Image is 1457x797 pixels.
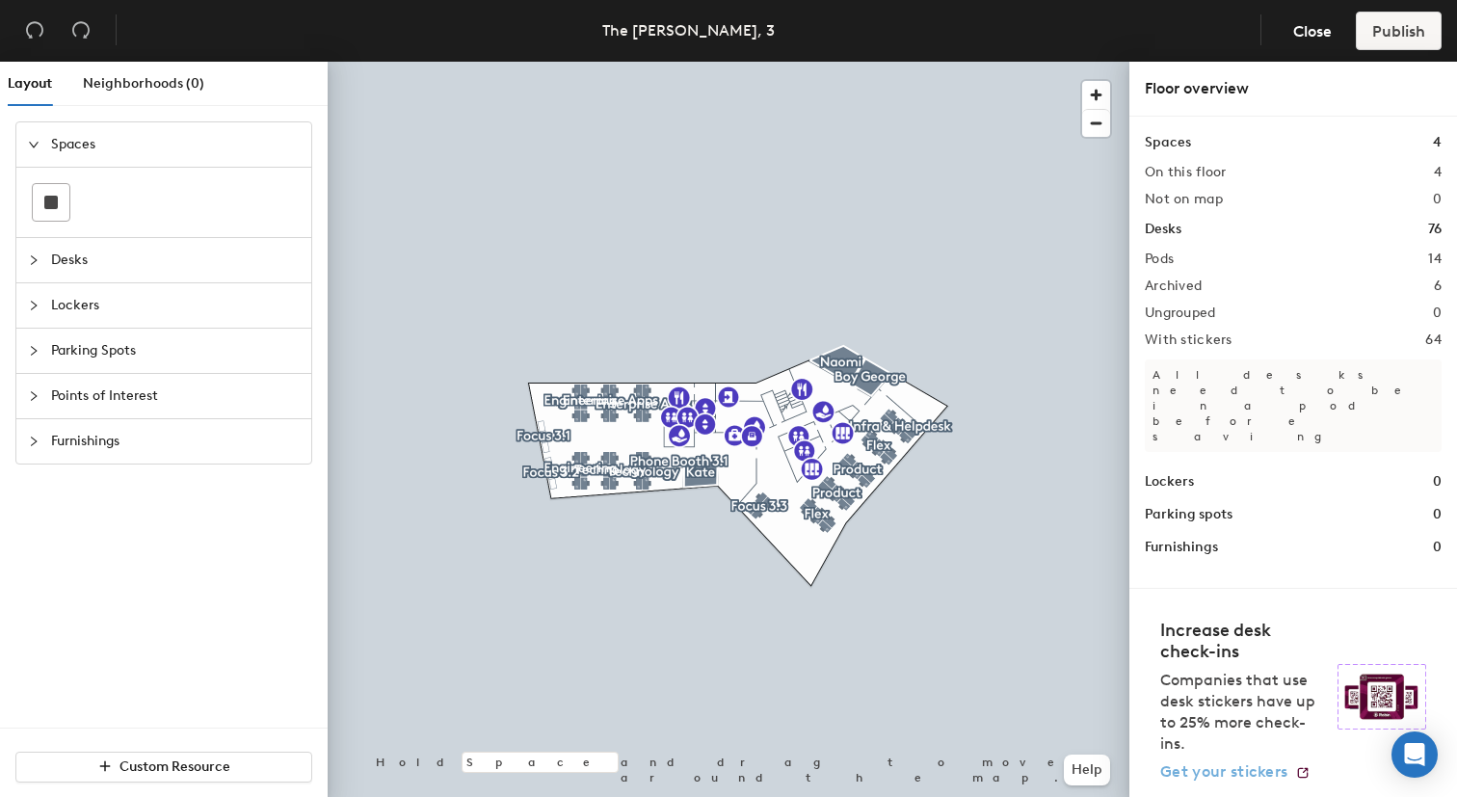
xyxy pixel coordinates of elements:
span: Furnishings [51,419,300,464]
span: collapsed [28,345,40,357]
h1: Lockers [1145,471,1194,492]
h1: 4 [1433,132,1442,153]
span: Lockers [51,283,300,328]
span: Get your stickers [1160,762,1287,781]
span: Close [1293,22,1332,40]
span: collapsed [28,390,40,402]
h2: On this floor [1145,165,1227,180]
img: Sticker logo [1338,664,1426,730]
h1: Desks [1145,219,1181,240]
p: Companies that use desk stickers have up to 25% more check-ins. [1160,670,1326,755]
span: Layout [8,75,52,92]
h2: 14 [1428,252,1442,267]
button: Publish [1356,12,1442,50]
h2: 0 [1433,306,1442,321]
button: Redo (⌘ + ⇧ + Z) [62,12,100,50]
span: collapsed [28,436,40,447]
span: Parking Spots [51,329,300,373]
h1: Parking spots [1145,504,1232,525]
h2: Pods [1145,252,1174,267]
div: Open Intercom Messenger [1391,731,1438,778]
div: The [PERSON_NAME], 3 [602,18,775,42]
h2: With stickers [1145,332,1232,348]
h1: 0 [1433,471,1442,492]
button: Close [1277,12,1348,50]
button: Help [1064,755,1110,785]
h1: Furnishings [1145,537,1218,558]
span: collapsed [28,254,40,266]
span: Points of Interest [51,374,300,418]
h2: 6 [1434,279,1442,294]
div: Floor overview [1145,77,1442,100]
span: Spaces [51,122,300,167]
button: Undo (⌘ + Z) [15,12,54,50]
span: Custom Resource [119,758,230,775]
button: Custom Resource [15,752,312,783]
h2: 4 [1434,165,1442,180]
h1: 0 [1433,537,1442,558]
a: Get your stickers [1160,762,1311,782]
h4: Increase desk check-ins [1160,620,1326,662]
h2: Archived [1145,279,1202,294]
h2: Ungrouped [1145,306,1216,321]
h1: Spaces [1145,132,1191,153]
span: Desks [51,238,300,282]
p: All desks need to be in a pod before saving [1145,359,1442,452]
h1: 76 [1428,219,1442,240]
span: collapsed [28,300,40,311]
span: expanded [28,139,40,150]
h2: Not on map [1145,192,1223,207]
h1: 0 [1433,504,1442,525]
span: Neighborhoods (0) [83,75,204,92]
h2: 0 [1433,192,1442,207]
h2: 64 [1425,332,1442,348]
